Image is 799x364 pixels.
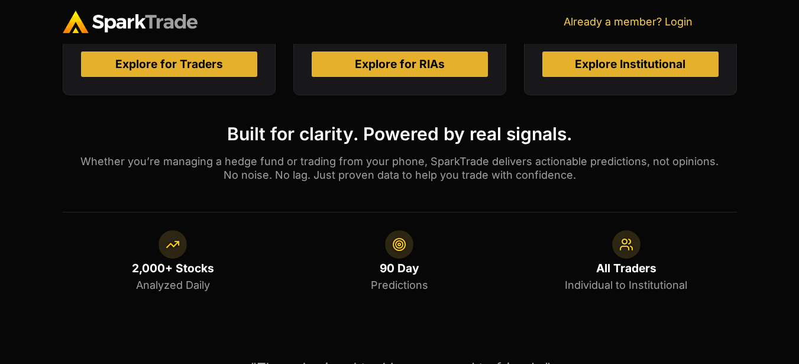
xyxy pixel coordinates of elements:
a: Already a member? Login [564,15,693,28]
a: Explore for Traders [81,51,257,77]
a: Explore Institutional [542,51,719,77]
span: 2,000+ Stocks [132,261,214,275]
p: Individual to Institutional [516,278,736,292]
span: Explore Institutional [575,59,685,70]
p: Predictions [289,278,510,292]
span: All Traders [596,261,656,275]
p: Whether you’re managing a hedge fund or trading from your phone, SparkTrade delivers actionable p... [63,154,737,182]
span: 90 Day [380,261,419,275]
p: Analyzed Daily [63,278,283,292]
span: Explore for Traders [115,59,223,70]
span: Explore for RIAs [355,59,445,70]
h4: Built for clarity. Powered by real signals. [63,125,737,143]
a: Explore for RIAs [312,51,488,77]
